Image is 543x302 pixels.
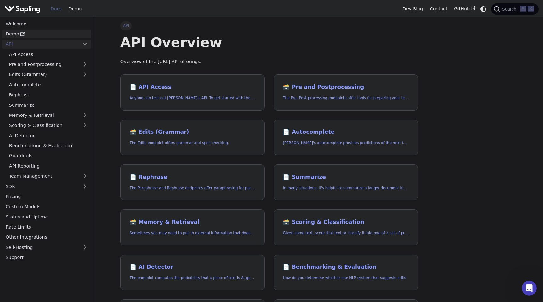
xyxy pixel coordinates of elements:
[2,253,91,262] a: Support
[130,95,255,101] p: Anyone can test out Sapling's API. To get started with the API, simply:
[120,58,418,66] p: Overview of the [URL] API offerings.
[274,120,418,156] a: 📄️ Autocomplete[PERSON_NAME]'s autocomplete provides predictions of the next few characters or words
[79,182,91,191] button: Expand sidebar category 'SDK'
[2,40,79,49] a: API
[120,255,265,291] a: 📄️ AI DetectorThe endpoint computes the probability that a piece of text is AI-generated,
[2,192,91,201] a: Pricing
[130,185,255,191] p: The Paraphrase and Rephrase endpoints offer paraphrasing for particular styles.
[4,4,42,13] a: Sapling.ai
[130,264,255,271] h2: AI Detector
[130,275,255,281] p: The endpoint computes the probability that a piece of text is AI-generated,
[283,219,408,226] h2: Scoring & Classification
[130,129,255,136] h2: Edits (Grammar)
[274,209,418,245] a: 🗃️ Scoring & ClassificationGiven some text, score that text or classify it into one of a set of p...
[283,129,408,136] h2: Autocomplete
[283,264,408,271] h2: Benchmarking & Evaluation
[283,174,408,181] h2: Summarize
[274,164,418,201] a: 📄️ SummarizeIn many situations, it's helpful to summarize a longer document into a shorter, more ...
[47,4,65,14] a: Docs
[2,30,91,39] a: Demo
[120,209,265,245] a: 🗃️ Memory & RetrievalSometimes you may need to pull in external information that doesn't fit in t...
[6,50,91,59] a: API Access
[2,223,91,232] a: Rate Limits
[6,111,91,120] a: Memory & Retrieval
[120,21,418,30] nav: Breadcrumbs
[283,275,408,281] p: How do you determine whether one NLP system that suggests edits
[120,21,132,30] span: API
[274,74,418,111] a: 🗃️ Pre and PostprocessingThe Pre- Post-processing endpoints offer tools for preparing your text d...
[2,212,91,221] a: Status and Uptime
[120,74,265,111] a: 📄️ API AccessAnyone can test out [PERSON_NAME]'s API. To get started with the API, simply:
[130,230,255,236] p: Sometimes you may need to pull in external information that doesn't fit in the context size of an...
[130,140,255,146] p: The Edits endpoint offers grammar and spell checking.
[283,185,408,191] p: In many situations, it's helpful to summarize a longer document into a shorter, more easily diges...
[120,120,265,156] a: 🗃️ Edits (Grammar)The Edits endpoint offers grammar and spell checking.
[2,243,91,252] a: Self-Hosting
[6,141,91,150] a: Benchmarking & Evaluation
[65,4,85,14] a: Demo
[283,84,408,91] h2: Pre and Postprocessing
[6,172,91,181] a: Team Management
[120,164,265,201] a: 📄️ RephraseThe Paraphrase and Rephrase endpoints offer paraphrasing for particular styles.
[2,182,79,191] a: SDK
[2,233,91,242] a: Other Integrations
[491,3,538,15] button: Search (Command+K)
[120,34,418,51] h1: API Overview
[426,4,451,14] a: Contact
[2,19,91,28] a: Welcome
[6,121,91,130] a: Scoring & Classification
[479,4,488,13] button: Switch between dark and light mode (currently system mode)
[130,84,255,91] h2: API Access
[130,219,255,226] h2: Memory & Retrieval
[6,60,91,69] a: Pre and Postprocessing
[6,161,91,170] a: API Reporting
[500,7,520,12] span: Search
[283,95,408,101] p: The Pre- Post-processing endpoints offer tools for preparing your text data for ingestation as we...
[6,151,91,160] a: Guardrails
[283,230,408,236] p: Given some text, score that text or classify it into one of a set of pre-specified categories.
[2,202,91,211] a: Custom Models
[79,40,91,49] button: Collapse sidebar category 'API'
[6,90,91,100] a: Rephrase
[451,4,479,14] a: GitHub
[6,131,91,140] a: AI Detector
[520,6,526,12] kbd: ⌘
[4,4,40,13] img: Sapling.ai
[399,4,426,14] a: Dev Blog
[130,174,255,181] h2: Rephrase
[6,100,91,110] a: Summarize
[6,80,91,89] a: Autocomplete
[6,70,91,79] a: Edits (Grammar)
[528,6,534,12] kbd: K
[522,281,537,296] iframe: Intercom live chat
[274,255,418,291] a: 📄️ Benchmarking & EvaluationHow do you determine whether one NLP system that suggests edits
[283,140,408,146] p: Sapling's autocomplete provides predictions of the next few characters or words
